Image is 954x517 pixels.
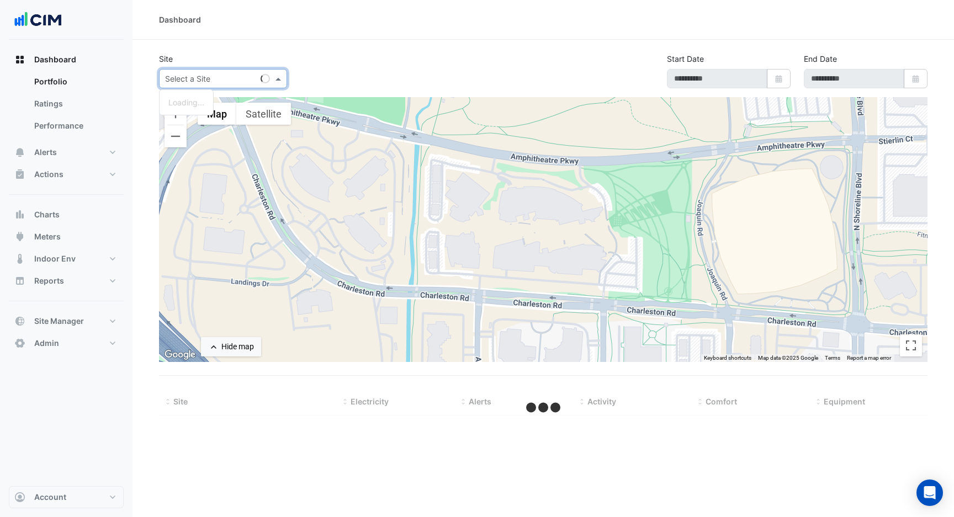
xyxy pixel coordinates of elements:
[34,169,63,180] span: Actions
[9,226,124,248] button: Meters
[25,115,124,137] a: Performance
[165,125,187,147] button: Zoom out
[916,479,943,506] div: Open Intercom Messenger
[173,397,188,406] span: Site
[9,310,124,332] button: Site Manager
[14,316,25,327] app-icon: Site Manager
[9,248,124,270] button: Indoor Env
[159,14,201,25] div: Dashboard
[9,270,124,292] button: Reports
[14,169,25,180] app-icon: Actions
[13,9,63,31] img: Company Logo
[14,209,25,220] app-icon: Charts
[14,231,25,242] app-icon: Meters
[236,103,291,125] button: Show satellite imagery
[25,93,124,115] a: Ratings
[9,332,124,354] button: Admin
[159,53,173,65] label: Site
[9,141,124,163] button: Alerts
[160,94,213,110] div: Loading...
[824,397,865,406] span: Equipment
[201,337,261,356] button: Hide map
[34,147,57,158] span: Alerts
[34,54,76,65] span: Dashboard
[9,204,124,226] button: Charts
[25,71,124,93] a: Portfolio
[469,397,491,406] span: Alerts
[14,275,25,286] app-icon: Reports
[667,53,704,65] label: Start Date
[34,275,64,286] span: Reports
[351,397,389,406] span: Electricity
[198,103,236,125] button: Show street map
[34,209,60,220] span: Charts
[34,253,76,264] span: Indoor Env
[14,338,25,349] app-icon: Admin
[34,492,66,503] span: Account
[14,54,25,65] app-icon: Dashboard
[9,71,124,141] div: Dashboard
[34,231,61,242] span: Meters
[587,397,616,406] span: Activity
[14,253,25,264] app-icon: Indoor Env
[758,355,818,361] span: Map data ©2025 Google
[9,49,124,71] button: Dashboard
[704,354,751,362] button: Keyboard shortcuts
[9,486,124,508] button: Account
[9,163,124,185] button: Actions
[847,355,891,361] a: Report a map error
[162,348,198,362] a: Open this area in Google Maps (opens a new window)
[159,89,214,115] ng-dropdown-panel: Options list
[825,355,840,361] a: Terms (opens in new tab)
[221,341,254,353] div: Hide map
[900,334,922,356] button: Toggle fullscreen view
[34,338,59,349] span: Admin
[162,348,198,362] img: Google
[706,397,737,406] span: Comfort
[804,53,837,65] label: End Date
[34,316,84,327] span: Site Manager
[14,147,25,158] app-icon: Alerts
